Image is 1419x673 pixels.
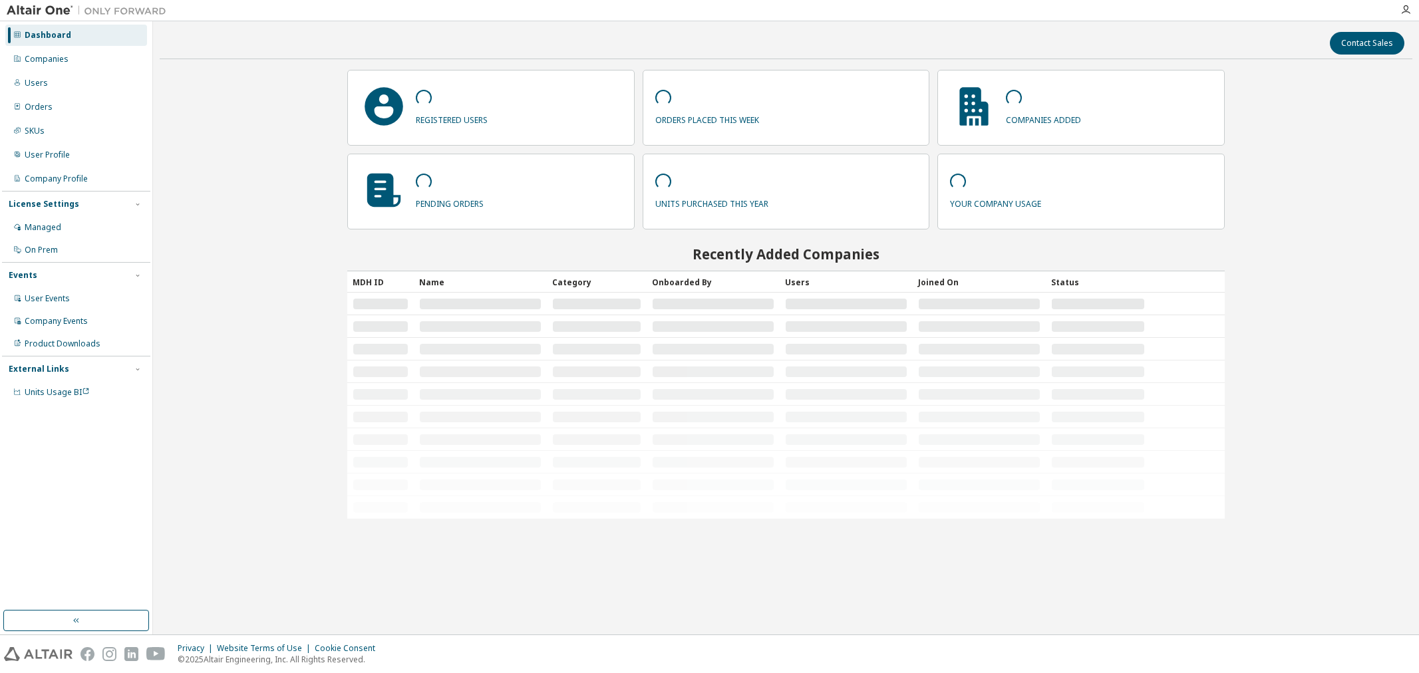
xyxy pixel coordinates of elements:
p: companies added [1006,110,1081,126]
div: Name [419,271,542,293]
div: Company Profile [25,174,88,184]
div: Orders [25,102,53,112]
div: Joined On [918,271,1040,293]
button: Contact Sales [1330,32,1404,55]
div: Company Events [25,316,88,327]
div: Managed [25,222,61,233]
h2: Recently Added Companies [347,245,1224,263]
div: Privacy [178,643,217,654]
div: External Links [9,364,69,374]
p: pending orders [416,194,484,209]
div: Events [9,270,37,281]
div: User Profile [25,150,70,160]
p: orders placed this week [655,110,759,126]
div: Product Downloads [25,338,100,349]
p: © 2025 Altair Engineering, Inc. All Rights Reserved. [178,654,383,665]
div: MDH ID [353,271,408,293]
img: Altair One [7,4,173,17]
img: facebook.svg [80,647,94,661]
div: Website Terms of Use [217,643,315,654]
span: Units Usage BI [25,386,90,398]
img: linkedin.svg [124,647,138,661]
div: License Settings [9,199,79,209]
img: instagram.svg [102,647,116,661]
p: registered users [416,110,488,126]
div: Users [785,271,907,293]
div: Users [25,78,48,88]
div: Cookie Consent [315,643,383,654]
img: youtube.svg [146,647,166,661]
div: Dashboard [25,30,71,41]
div: Companies [25,54,69,65]
p: units purchased this year [655,194,768,209]
div: User Events [25,293,70,304]
div: Status [1051,271,1144,293]
div: SKUs [25,126,45,136]
div: On Prem [25,245,58,255]
div: Category [552,271,641,293]
div: Onboarded By [652,271,774,293]
img: altair_logo.svg [4,647,73,661]
p: your company usage [950,194,1041,209]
